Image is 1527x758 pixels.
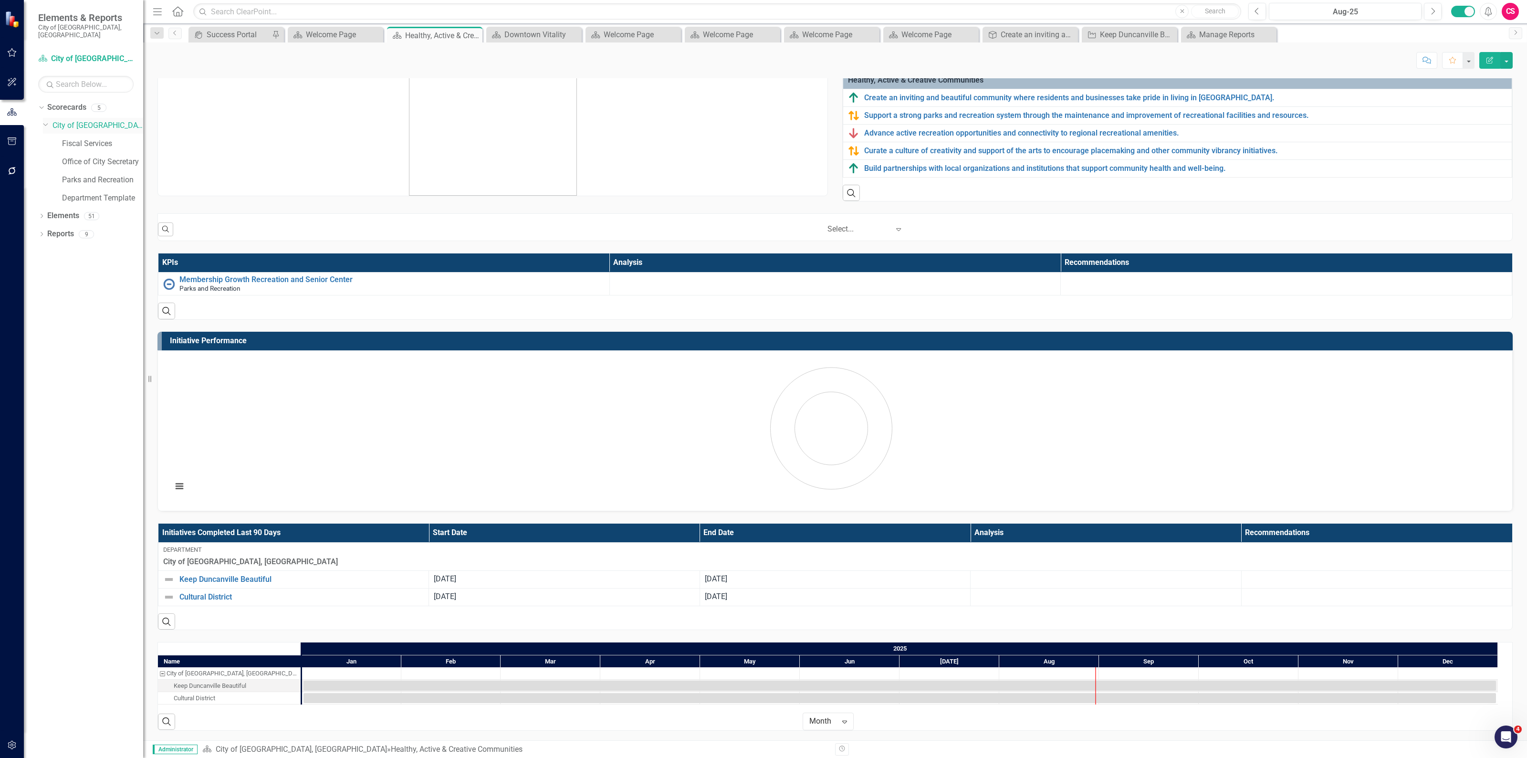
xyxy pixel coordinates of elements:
[429,589,700,606] td: Double-Click to Edit
[985,29,1076,41] a: Create an inviting and beautiful community where residents and businesses take pride in living in...
[158,680,301,692] div: Keep Duncanville Beautiful
[1001,29,1076,41] div: Create an inviting and beautiful community where residents and businesses take pride in living in...
[848,127,859,139] img: Below Plan
[864,129,1507,137] a: Advance active recreation opportunities and connectivity to regional recreational amenities.
[207,29,270,41] div: Success Portal
[1398,655,1498,668] div: Dec
[174,680,246,692] div: Keep Duncanville Beautiful
[1099,655,1199,668] div: Sep
[886,29,976,41] a: Welcome Page
[848,75,1507,86] span: Healthy, Active & Creative Communities
[167,667,298,680] div: City of [GEOGRAPHIC_DATA], [GEOGRAPHIC_DATA]
[802,29,877,41] div: Welcome Page
[174,692,215,705] div: Cultural District
[167,358,1503,501] div: Chart. Highcharts interactive chart.
[158,680,301,692] div: Task: Start date: 2025-01-01 End date: 2025-12-31
[843,142,1512,159] td: Double-Click to Edit Right Click for Context Menu
[504,29,579,41] div: Downtown Vitality
[216,745,387,754] a: City of [GEOGRAPHIC_DATA], [GEOGRAPHIC_DATA]
[600,655,700,668] div: Apr
[434,574,456,583] span: [DATE]
[687,29,778,41] a: Welcome Page
[843,89,1512,106] td: Double-Click to Edit Right Click for Context Menu
[179,284,241,292] span: Parks and Recreation
[1205,7,1225,15] span: Search
[202,744,828,755] div: »
[700,655,800,668] div: May
[153,745,198,754] span: Administrator
[191,29,270,41] a: Success Portal
[501,655,600,668] div: Mar
[409,42,577,196] img: mceclip0%20v3.png
[429,571,700,589] td: Double-Click to Edit
[971,571,1241,589] td: Double-Click to Edit
[1495,726,1517,748] iframe: Intercom live chat
[800,655,899,668] div: Jun
[1100,29,1175,41] div: Keep Duncanville Beautiful
[405,30,480,42] div: Healthy, Active & Creative Communities
[306,29,381,41] div: Welcome Page
[843,106,1512,124] td: Double-Click to Edit Right Click for Context Menu
[179,275,605,284] a: Membership Growth Recreation and Senior Center
[167,358,1495,501] svg: Interactive chart
[703,29,778,41] div: Welcome Page
[91,104,106,112] div: 5
[158,692,301,705] div: Cultural District
[1199,29,1274,41] div: Manage Reports
[179,575,424,584] a: Keep Duncanville Beautiful
[864,164,1507,173] a: Build partnerships with local organizations and institutions that support community health and we...
[848,110,859,121] img: Caution
[47,102,86,113] a: Scorecards
[38,76,134,93] input: Search Below...
[786,29,877,41] a: Welcome Page
[848,145,859,157] img: Caution
[864,111,1507,120] a: Support a strong parks and recreation system through the maintenance and improvement of recreatio...
[158,589,429,606] td: Double-Click to Edit Right Click for Context Menu
[170,337,1508,345] h3: Initiative Performance
[79,230,94,238] div: 9
[705,574,727,583] span: [DATE]
[901,29,976,41] div: Welcome Page
[52,120,143,131] a: City of [GEOGRAPHIC_DATA], [GEOGRAPHIC_DATA]
[303,693,1496,703] div: Task: Start date: 2025-01-01 End date: 2025-12-31
[62,157,143,168] a: Office of City Secretary
[864,94,1507,102] a: Create an inviting and beautiful community where residents and businesses take pride in living in...
[999,655,1099,668] div: Aug
[971,589,1241,606] td: Double-Click to Edit
[38,23,134,39] small: City of [GEOGRAPHIC_DATA], [GEOGRAPHIC_DATA]
[843,159,1512,177] td: Double-Click to Edit Right Click for Context Menu
[1298,655,1398,668] div: Nov
[158,655,301,667] div: Name
[604,29,679,41] div: Welcome Page
[700,589,970,606] td: Double-Click to Edit
[705,592,727,601] span: [DATE]
[47,229,74,240] a: Reports
[47,211,79,221] a: Elements
[1272,6,1418,18] div: Aug-25
[1084,29,1175,41] a: Keep Duncanville Beautiful
[489,29,579,41] a: Downtown Vitality
[290,29,381,41] a: Welcome Page
[1241,571,1512,589] td: Double-Click to Edit
[62,138,143,149] a: Fiscal Services
[163,574,175,585] img: Not Defined
[1514,726,1522,733] span: 4
[609,273,1061,295] td: Double-Click to Edit
[163,278,175,290] img: No Information
[401,655,501,668] div: Feb
[163,557,338,566] span: City of [GEOGRAPHIC_DATA], [GEOGRAPHIC_DATA]
[158,273,610,295] td: Double-Click to Edit Right Click for Context Menu
[1061,273,1512,295] td: Double-Click to Edit
[1269,3,1422,20] button: Aug-25
[302,642,1498,655] div: 2025
[179,593,424,601] a: Cultural District
[62,193,143,204] a: Department Template
[899,655,999,668] div: Jul
[864,147,1507,155] a: Curate a culture of creativity and support of the arts to encourage placemaking and other communi...
[434,592,456,601] span: [DATE]
[303,681,1496,691] div: Task: Start date: 2025-01-01 End date: 2025-12-31
[163,546,1507,554] div: Department
[848,92,859,104] img: Above Target
[38,53,134,64] a: City of [GEOGRAPHIC_DATA], [GEOGRAPHIC_DATA]
[588,29,679,41] a: Welcome Page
